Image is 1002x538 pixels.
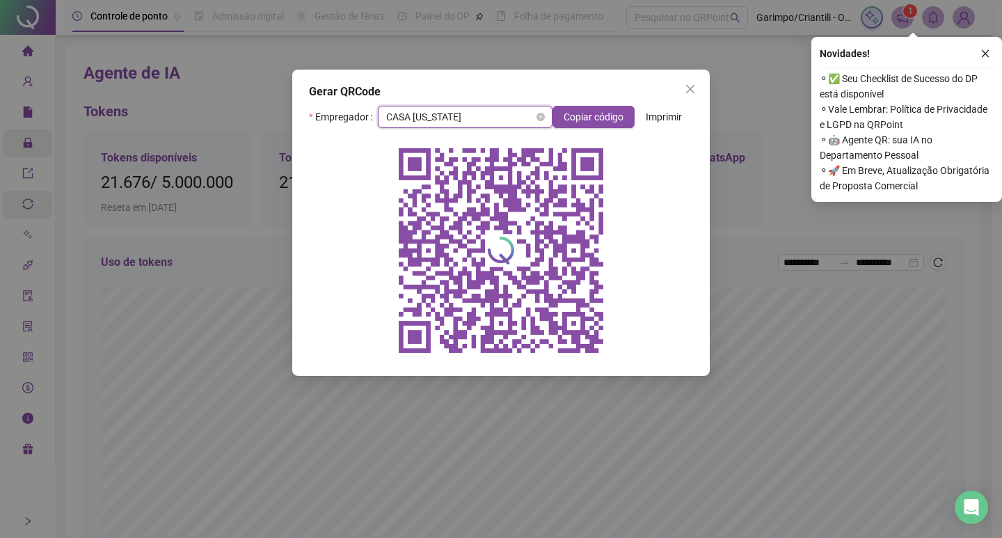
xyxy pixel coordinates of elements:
[820,132,994,163] span: ⚬ 🤖 Agente QR: sua IA no Departamento Pessoal
[536,113,545,121] span: close-circle
[552,106,635,128] button: Copiar código
[820,71,994,102] span: ⚬ ✅ Seu Checklist de Sucesso do DP está disponível
[820,46,870,61] span: Novidades !
[980,49,990,58] span: close
[386,106,544,127] span: CASA FLORIDA
[564,109,623,125] span: Copiar código
[309,84,693,100] div: Gerar QRCode
[390,139,612,362] img: qrcode do empregador
[955,491,988,524] div: Open Intercom Messenger
[679,78,701,100] button: Close
[820,102,994,132] span: ⚬ Vale Lembrar: Política de Privacidade e LGPD na QRPoint
[635,106,693,128] button: Imprimir
[646,109,682,125] span: Imprimir
[685,84,696,95] span: close
[820,163,994,193] span: ⚬ 🚀 Em Breve, Atualização Obrigatória de Proposta Comercial
[309,106,378,128] label: Empregador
